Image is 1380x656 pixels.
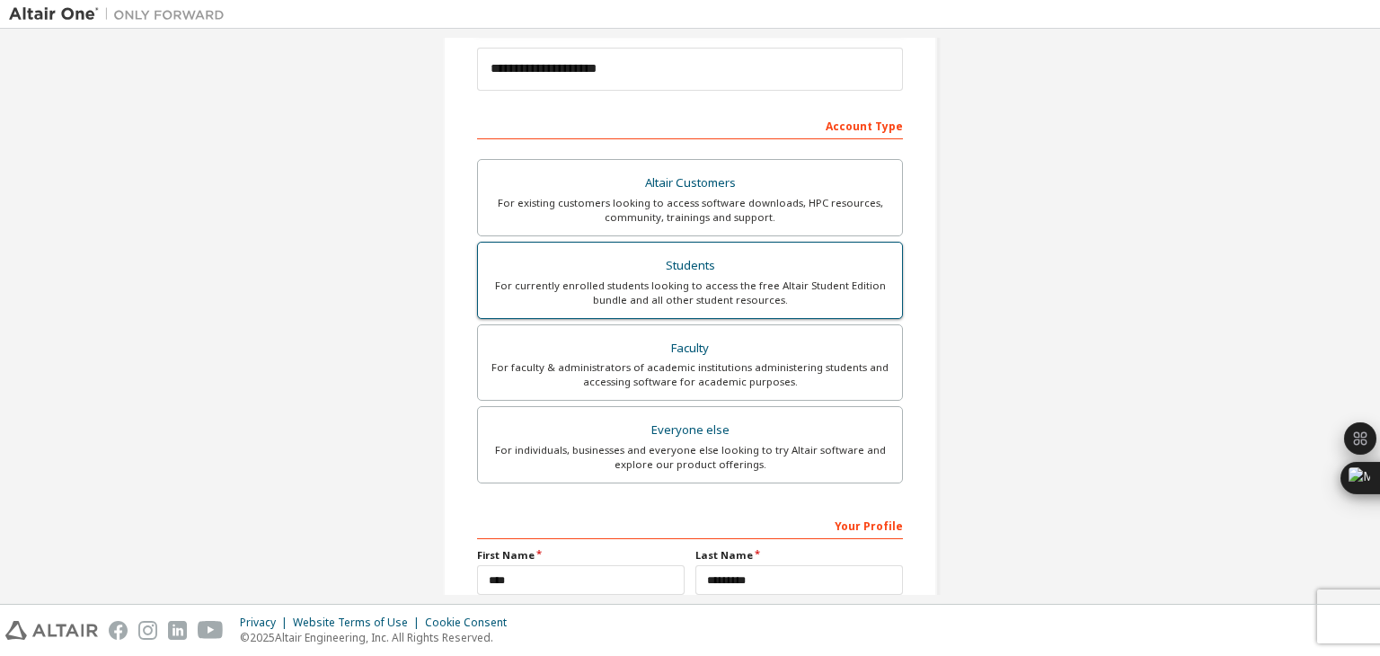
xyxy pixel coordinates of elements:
[138,621,157,640] img: instagram.svg
[489,171,891,196] div: Altair Customers
[695,548,903,563] label: Last Name
[489,336,891,361] div: Faculty
[425,616,517,630] div: Cookie Consent
[477,510,903,539] div: Your Profile
[109,621,128,640] img: facebook.svg
[489,279,891,307] div: For currently enrolled students looking to access the free Altair Student Edition bundle and all ...
[489,360,891,389] div: For faculty & administrators of academic institutions administering students and accessing softwa...
[477,548,685,563] label: First Name
[240,630,517,645] p: © 2025 Altair Engineering, Inc. All Rights Reserved.
[5,621,98,640] img: altair_logo.svg
[489,443,891,472] div: For individuals, businesses and everyone else looking to try Altair software and explore our prod...
[489,196,891,225] div: For existing customers looking to access software downloads, HPC resources, community, trainings ...
[9,5,234,23] img: Altair One
[240,616,293,630] div: Privacy
[477,111,903,139] div: Account Type
[198,621,224,640] img: youtube.svg
[168,621,187,640] img: linkedin.svg
[293,616,425,630] div: Website Terms of Use
[489,418,891,443] div: Everyone else
[489,253,891,279] div: Students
